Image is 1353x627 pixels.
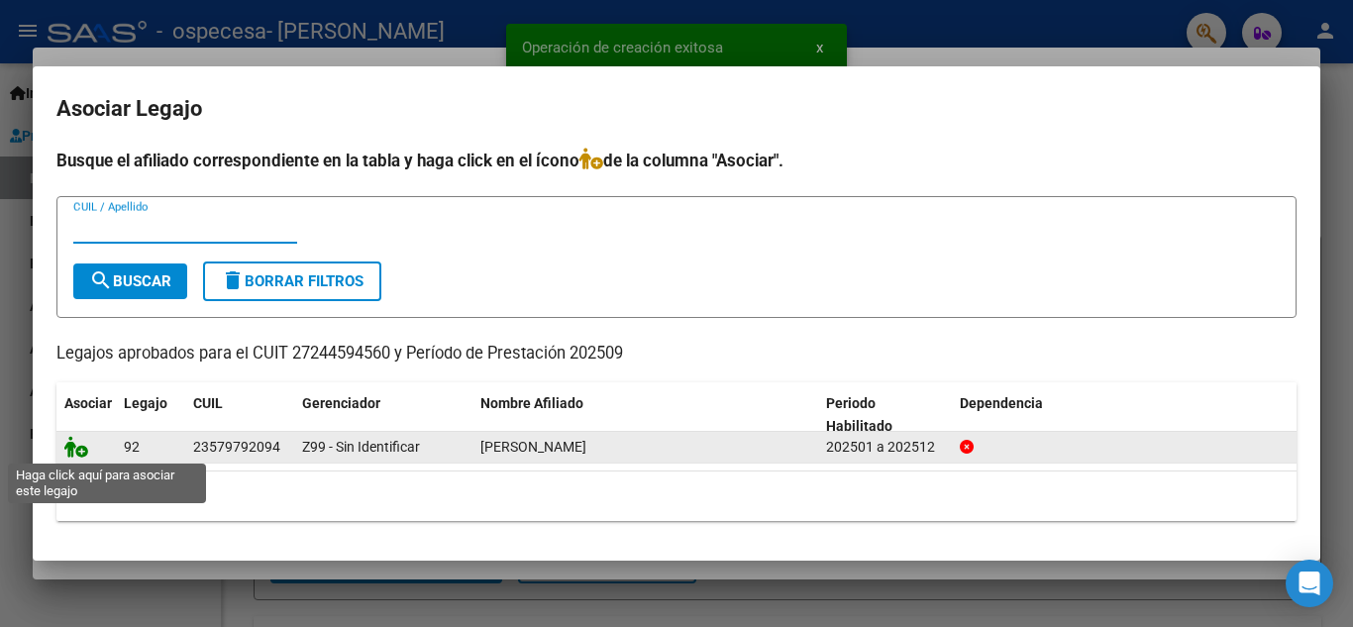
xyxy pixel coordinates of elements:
[221,268,245,292] mat-icon: delete
[221,272,364,290] span: Borrar Filtros
[89,272,171,290] span: Buscar
[952,382,1298,448] datatable-header-cell: Dependencia
[116,382,185,448] datatable-header-cell: Legajo
[124,439,140,455] span: 92
[818,382,952,448] datatable-header-cell: Periodo Habilitado
[193,395,223,411] span: CUIL
[56,342,1297,366] p: Legajos aprobados para el CUIT 27244594560 y Período de Prestación 202509
[56,90,1297,128] h2: Asociar Legajo
[73,263,187,299] button: Buscar
[302,395,380,411] span: Gerenciador
[56,382,116,448] datatable-header-cell: Asociar
[56,148,1297,173] h4: Busque el afiliado correspondiente en la tabla y haga click en el ícono de la columna "Asociar".
[472,382,818,448] datatable-header-cell: Nombre Afiliado
[826,436,944,459] div: 202501 a 202512
[960,395,1043,411] span: Dependencia
[480,439,586,455] span: ZUCCHI GIANNA MALENA
[302,439,420,455] span: Z99 - Sin Identificar
[1286,560,1333,607] div: Open Intercom Messenger
[124,395,167,411] span: Legajo
[193,436,280,459] div: 23579792094
[64,395,112,411] span: Asociar
[185,382,294,448] datatable-header-cell: CUIL
[294,382,472,448] datatable-header-cell: Gerenciador
[826,395,892,434] span: Periodo Habilitado
[89,268,113,292] mat-icon: search
[480,395,583,411] span: Nombre Afiliado
[203,261,381,301] button: Borrar Filtros
[56,471,1297,521] div: 1 registros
